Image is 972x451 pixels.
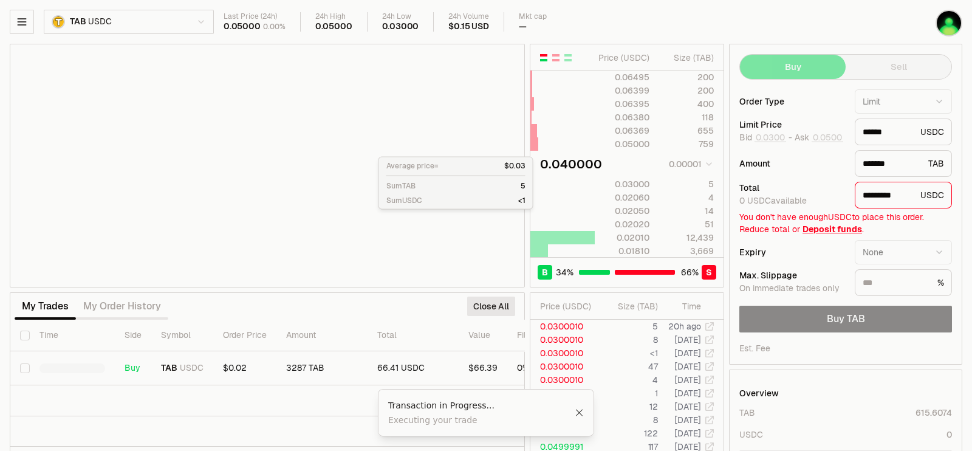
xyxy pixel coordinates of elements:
[388,414,575,426] div: Executing your trade
[611,300,658,312] div: Size ( TAB )
[507,320,550,351] th: Filled
[855,150,952,177] div: TAB
[315,12,352,21] div: 24h High
[368,320,459,351] th: Total
[601,346,659,360] td: <1
[601,373,659,387] td: 4
[601,360,659,373] td: 47
[674,388,701,399] time: [DATE]
[674,334,701,345] time: [DATE]
[595,191,649,204] div: 0.02060
[595,111,649,123] div: 0.06380
[665,157,714,171] button: 0.00001
[937,11,961,35] img: terra1
[660,205,714,217] div: 14
[674,348,701,359] time: [DATE]
[674,428,701,439] time: [DATE]
[595,178,649,190] div: 0.03000
[223,362,247,373] span: $0.02
[674,361,701,372] time: [DATE]
[660,178,714,190] div: 5
[286,363,358,374] div: 3287 TAB
[556,266,573,278] span: 34 %
[10,44,524,287] iframe: Financial Chart
[855,269,952,296] div: %
[595,84,649,97] div: 0.06399
[468,363,498,374] div: $66.39
[448,21,488,32] div: $0.15 USD
[660,138,714,150] div: 759
[660,52,714,64] div: Size ( TAB )
[115,320,151,351] th: Side
[530,387,601,400] td: 0.0300010
[795,133,843,143] span: Ask
[519,12,547,21] div: Mkt cap
[855,119,952,145] div: USDC
[180,363,204,374] span: USDC
[15,294,76,318] button: My Trades
[224,12,286,21] div: Last Price (24h)
[530,333,601,346] td: 0.0300010
[601,413,659,427] td: 8
[660,111,714,123] div: 118
[575,408,584,418] button: Close
[530,373,601,387] td: 0.0300010
[739,184,845,192] div: Total
[540,156,602,173] div: 0.040000
[542,266,548,278] span: B
[739,248,845,256] div: Expiry
[739,195,807,206] span: 0 USDC available
[125,363,142,374] div: Buy
[855,240,952,264] button: None
[739,429,763,441] div: USDC
[739,97,845,106] div: Order Type
[519,21,527,32] div: —
[601,400,659,413] td: 12
[595,138,649,150] div: 0.05000
[530,360,601,373] td: 0.0300010
[530,346,601,360] td: 0.0300010
[382,12,419,21] div: 24h Low
[660,125,714,137] div: 655
[315,21,352,32] div: 0.05000
[674,374,701,385] time: [DATE]
[601,427,659,440] td: 122
[660,98,714,110] div: 400
[681,266,699,278] span: 66 %
[386,196,422,205] p: Sum USDC
[739,271,845,280] div: Max. Slippage
[386,181,416,191] p: Sum TAB
[20,331,30,340] button: Select all
[213,320,276,351] th: Order Price
[276,320,368,351] th: Amount
[388,399,575,411] div: Transaction in Progress...
[855,89,952,114] button: Limit
[739,283,845,294] div: On immediate trades only
[504,161,525,171] p: $0.03
[467,297,515,316] button: Close All
[803,224,862,235] a: Deposit funds
[595,52,649,64] div: Price ( USDC )
[739,407,755,419] div: TAB
[518,196,525,205] p: <1
[739,342,770,354] div: Est. Fee
[674,401,701,412] time: [DATE]
[539,53,549,63] button: Show Buy and Sell Orders
[595,245,649,257] div: 0.01810
[739,133,792,143] span: Bid -
[946,429,952,441] div: 0
[540,300,600,312] div: Price ( USDC )
[706,266,712,278] span: S
[739,120,845,129] div: Limit Price
[739,211,952,235] div: You don't have enough USDC to place this order. Reduce total or .
[76,294,168,318] button: My Order History
[660,245,714,257] div: 3,669
[660,84,714,97] div: 200
[224,21,261,32] div: 0.05000
[660,71,714,83] div: 200
[601,387,659,400] td: 1
[855,182,952,208] div: USDC
[668,300,701,312] div: Time
[595,205,649,217] div: 0.02050
[459,320,507,351] th: Value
